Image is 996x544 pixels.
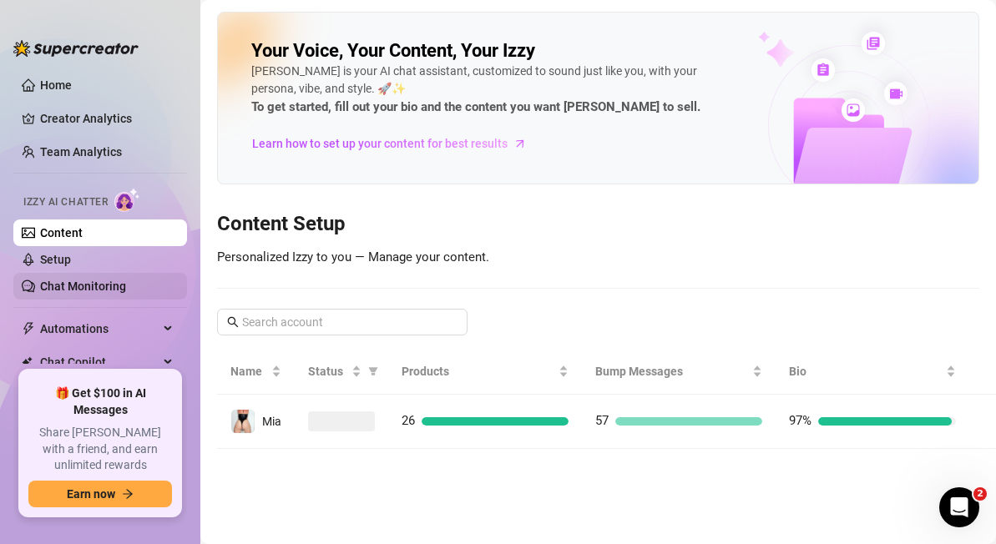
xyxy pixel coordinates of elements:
span: 26 [402,413,415,428]
span: thunderbolt [22,322,35,335]
strong: To get started, fill out your bio and the content you want [PERSON_NAME] to sell. [251,99,700,114]
button: Earn nowarrow-right [28,481,172,507]
iframe: Intercom live chat [939,487,979,527]
img: AI Chatter [114,188,140,212]
a: Chat Monitoring [40,280,126,293]
div: [PERSON_NAME] is your AI chat assistant, customized to sound just like you, with your persona, vi... [251,63,737,118]
span: arrow-right [122,488,134,500]
img: Mia [231,410,255,433]
span: filter [368,366,378,376]
span: 🎁 Get $100 in AI Messages [28,385,172,418]
th: Name [217,349,295,395]
span: 2 [973,487,987,501]
span: Bump Messages [595,362,749,380]
th: Bio [776,349,969,395]
span: Chat Copilot [40,349,159,375]
span: Earn now [67,487,115,501]
input: Search account [242,313,444,331]
span: Izzy AI Chatter [23,194,108,210]
span: 97% [789,413,811,428]
span: 57 [595,413,609,428]
span: Name [230,362,268,380]
span: arrow-right [512,135,528,152]
span: Personalized Izzy to you — Manage your content. [217,249,489,264]
a: Content [40,226,83,239]
a: Learn how to set up your content for best results [251,130,539,157]
h3: Content Setup [217,211,979,238]
a: Creator Analytics [40,105,174,132]
span: Bio [789,362,943,380]
span: search [227,316,239,328]
a: Setup [40,253,71,266]
span: Status [308,362,348,380]
span: Share [PERSON_NAME] with a friend, and earn unlimited rewards [28,425,172,474]
span: Mia [262,415,281,428]
th: Status [295,349,388,395]
img: logo-BBDzfeDw.svg [13,40,139,57]
a: Team Analytics [40,145,122,159]
img: ai-chatter-content-library-cLFOSyPT.png [720,13,978,184]
span: Learn how to set up your content for best results [252,134,508,153]
th: Products [388,349,582,395]
a: Home [40,78,72,92]
img: Chat Copilot [22,356,33,368]
h2: Your Voice, Your Content, Your Izzy [251,39,535,63]
span: filter [365,359,382,384]
span: Automations [40,315,159,342]
th: Bump Messages [582,349,776,395]
span: Products [402,362,555,380]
